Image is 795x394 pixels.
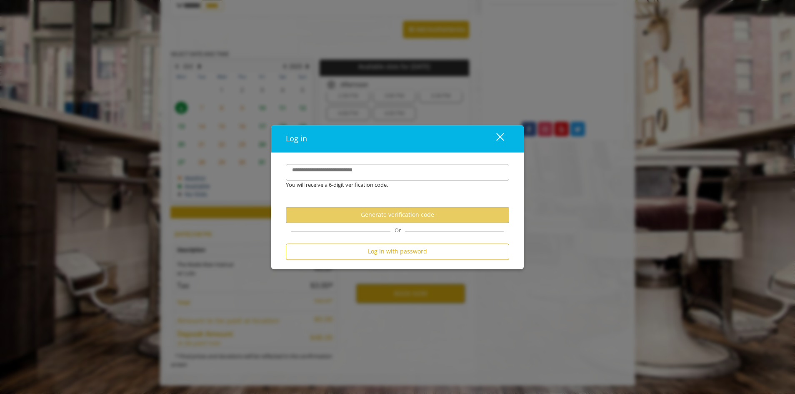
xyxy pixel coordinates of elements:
button: Log in with password [286,243,509,260]
div: close dialog [487,133,503,145]
span: Or [390,226,405,234]
button: close dialog [481,130,509,147]
span: Log in [286,133,307,143]
div: You will receive a 6-digit verification code. [280,181,503,189]
button: Generate verification code [286,207,509,223]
